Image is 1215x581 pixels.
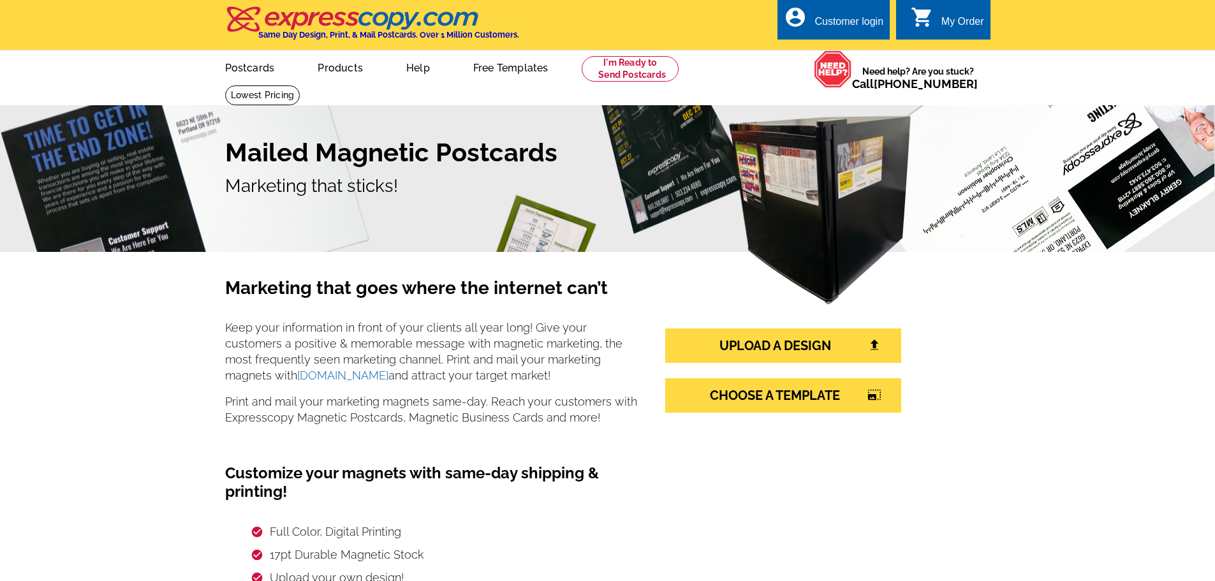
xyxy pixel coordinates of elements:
[852,65,984,91] span: Need help? Are you stuck?
[867,389,881,401] i: photo_size_select_large
[258,30,519,40] h4: Same Day Design, Print, & Mail Postcards. Over 1 Million Customers.
[852,77,978,91] span: Call
[297,52,383,82] a: Products
[727,115,911,305] img: magnetic-postcards.png
[784,6,807,29] i: account_circle
[225,320,644,383] p: Keep your information in front of your clients all year long! Give your customers a positive & me...
[874,77,978,91] a: [PHONE_NUMBER]
[911,14,984,30] a: shopping_cart My Order
[665,378,901,413] a: CHOOSE A TEMPLATEphoto_size_select_large
[225,173,990,200] p: Marketing that sticks!
[784,14,883,30] a: account_circle Customer login
[225,137,990,168] h1: Mailed Magnetic Postcards
[205,52,295,82] a: Postcards
[665,328,901,363] a: UPLOAD A DESIGN
[251,548,263,561] span: check_circle
[386,52,450,82] a: Help
[941,16,984,34] div: My Order
[225,393,644,425] p: Print and mail your marketing magnets same-day. Reach your customers with Expresscopy Magnetic Po...
[225,277,644,314] h3: Marketing that goes where the internet can’t
[911,6,934,29] i: shopping_cart
[814,50,852,88] img: help
[225,436,644,501] h4: Customize your magnets with same-day shipping & printing!
[251,526,263,538] span: check_circle
[297,369,388,382] a: [DOMAIN_NAME]
[251,520,644,543] li: Full Color, Digital Printing
[251,543,644,566] li: 17pt Durable Magnetic Stock
[814,16,883,34] div: Customer login
[225,15,519,40] a: Same Day Design, Print, & Mail Postcards. Over 1 Million Customers.
[453,52,569,82] a: Free Templates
